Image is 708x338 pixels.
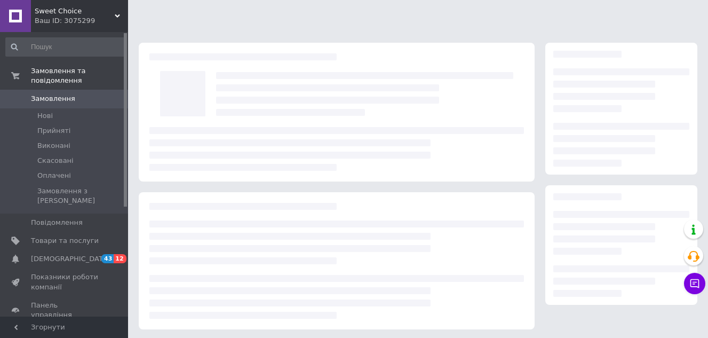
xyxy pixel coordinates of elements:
span: Виконані [37,141,70,151]
span: Нові [37,111,53,121]
span: 43 [101,254,114,263]
span: Скасовані [37,156,74,166]
span: Замовлення з [PERSON_NAME] [37,186,125,206]
span: Замовлення [31,94,75,104]
span: [DEMOGRAPHIC_DATA] [31,254,110,264]
div: Ваш ID: 3075299 [35,16,128,26]
span: Показники роботи компанії [31,272,99,292]
span: 12 [114,254,126,263]
span: Панель управління [31,301,99,320]
span: Повідомлення [31,218,83,227]
input: Пошук [5,37,126,57]
span: Sweet Choice [35,6,115,16]
span: Товари та послуги [31,236,99,246]
span: Оплачені [37,171,71,180]
button: Чат з покупцем [684,273,705,294]
span: Прийняті [37,126,70,136]
span: Замовлення та повідомлення [31,66,128,85]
